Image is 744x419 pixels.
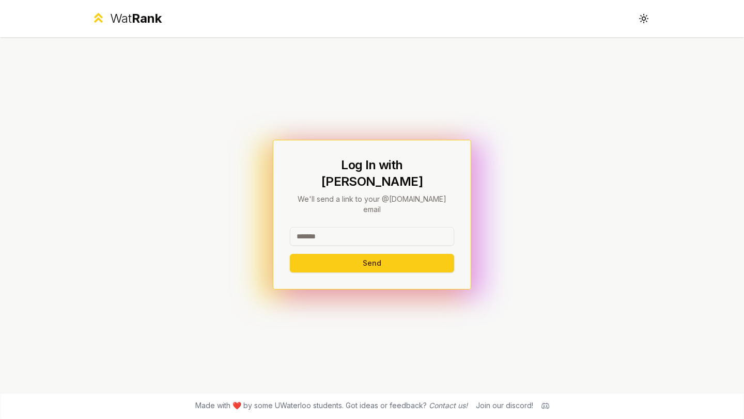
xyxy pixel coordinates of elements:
[195,400,468,411] span: Made with ❤️ by some UWaterloo students. Got ideas or feedback?
[132,11,162,26] span: Rank
[290,157,454,190] h1: Log In with [PERSON_NAME]
[290,194,454,215] p: We'll send a link to your @[DOMAIN_NAME] email
[290,254,454,272] button: Send
[429,401,468,410] a: Contact us!
[476,400,533,411] div: Join our discord!
[110,10,162,27] div: Wat
[91,10,162,27] a: WatRank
